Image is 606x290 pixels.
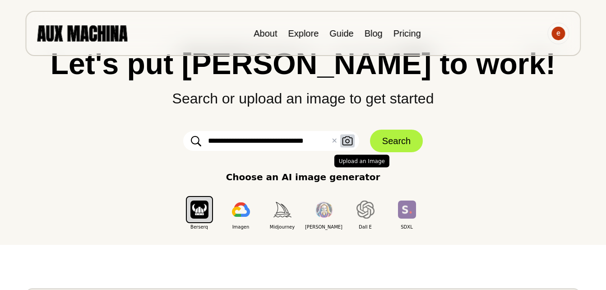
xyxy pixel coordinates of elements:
[356,201,375,219] img: Dall E
[340,135,355,148] button: Upload an Image
[551,27,565,40] img: Avatar
[18,79,588,109] p: Search or upload an image to get started
[288,28,319,38] a: Explore
[345,224,386,230] span: Dall E
[329,28,353,38] a: Guide
[18,49,588,79] h1: Let's put [PERSON_NAME] to work!
[37,25,127,41] img: AUX MACHINA
[273,202,291,217] img: Midjourney
[370,130,423,152] button: Search
[334,154,389,167] span: Upload an Image
[179,224,220,230] span: Berserq
[220,224,262,230] span: Imagen
[365,28,383,38] a: Blog
[226,170,380,184] p: Choose an AI image generator
[315,201,333,218] img: Leonardo
[303,224,345,230] span: [PERSON_NAME]
[262,224,303,230] span: Midjourney
[331,136,337,146] button: ✕
[254,28,277,38] a: About
[398,201,416,218] img: SDXL
[232,202,250,217] img: Imagen
[393,28,421,38] a: Pricing
[386,224,428,230] span: SDXL
[190,201,208,218] img: Berserq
